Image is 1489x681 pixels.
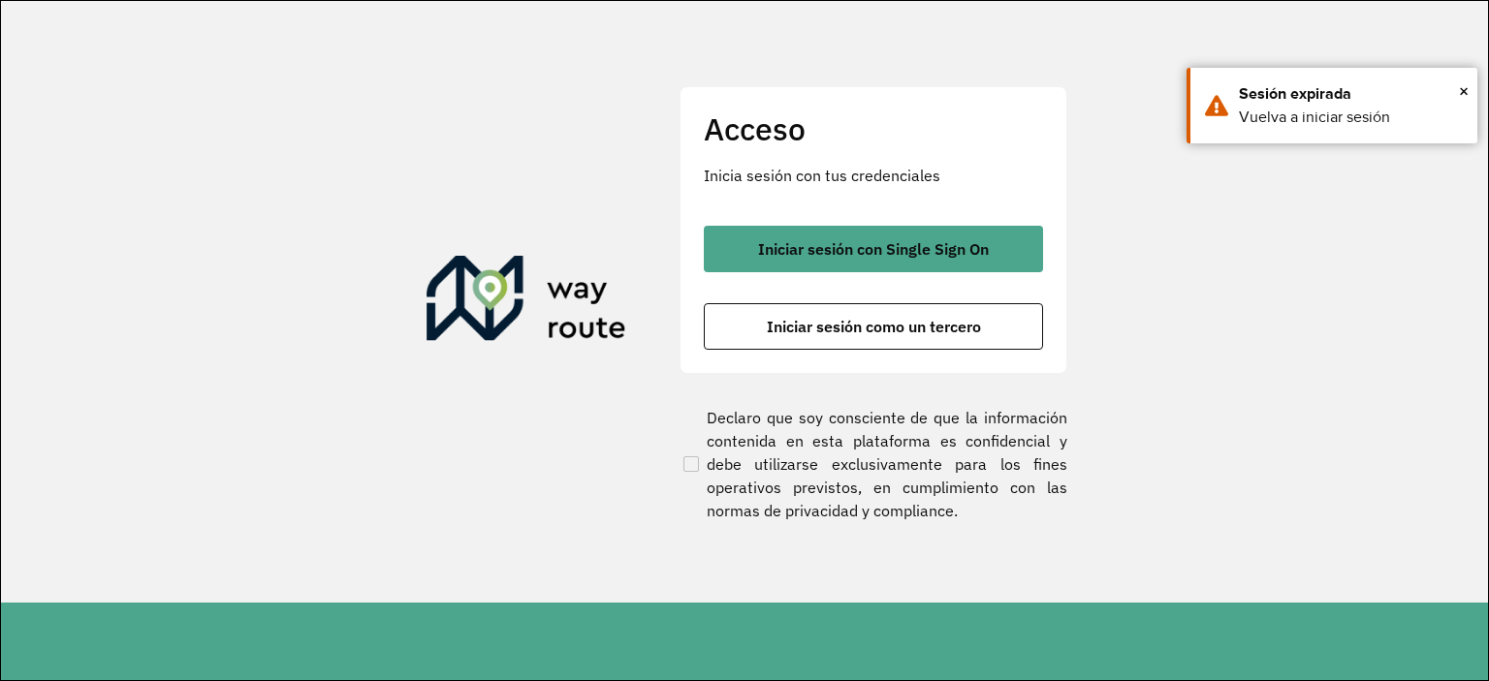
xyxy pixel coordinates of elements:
[1239,82,1463,106] div: Sesión expirada
[1459,77,1469,106] span: ×
[427,256,626,349] img: Roteirizador AmbevTech
[704,110,1043,147] h2: Acceso
[704,226,1043,272] button: button
[680,406,1067,522] label: Declaro que soy consciente de que la información contenida en esta plataforma es confidencial y d...
[704,164,1043,187] p: Inicia sesión con tus credenciales
[758,241,989,257] span: Iniciar sesión con Single Sign On
[704,303,1043,350] button: button
[1239,106,1463,129] div: Vuelva a iniciar sesión
[1459,77,1469,106] button: Close
[767,319,981,334] span: Iniciar sesión como un tercero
